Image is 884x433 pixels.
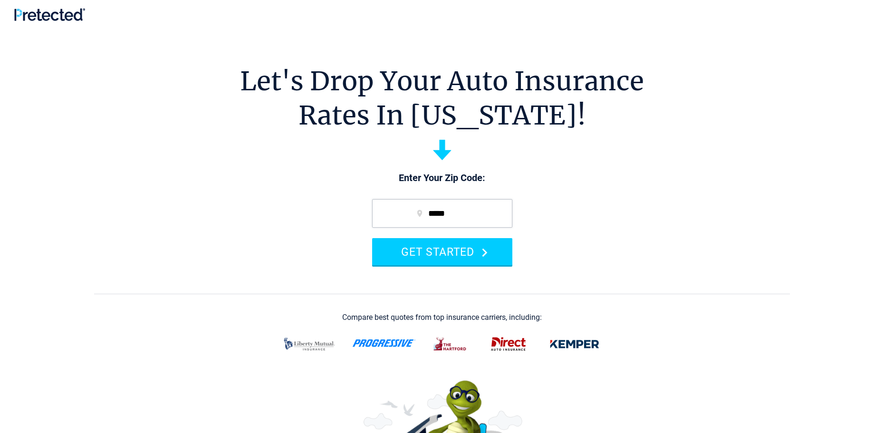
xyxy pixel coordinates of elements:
p: Enter Your Zip Code: [363,172,522,185]
img: progressive [352,339,416,347]
img: liberty [278,332,341,356]
img: direct [485,332,532,356]
input: zip code [372,199,512,228]
div: Compare best quotes from top insurance carriers, including: [342,313,542,322]
img: Pretected Logo [14,8,85,21]
img: kemper [543,332,606,356]
button: GET STARTED [372,238,512,265]
h1: Let's Drop Your Auto Insurance Rates In [US_STATE]! [240,64,644,133]
img: thehartford [427,332,474,356]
